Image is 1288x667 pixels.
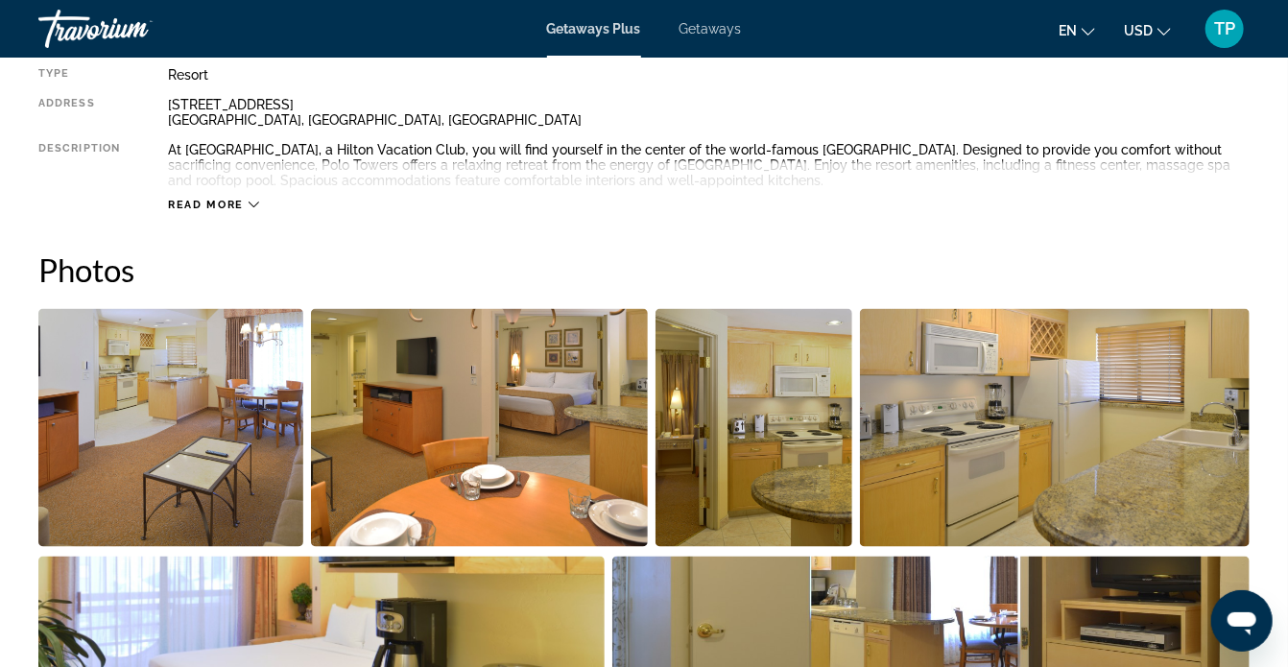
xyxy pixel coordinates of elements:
div: Address [38,97,120,128]
h2: Photos [38,250,1250,289]
a: Travorium [38,4,230,54]
a: Getaways [680,21,742,36]
button: Open full-screen image slider [38,308,303,548]
a: Getaways Plus [547,21,641,36]
div: At [GEOGRAPHIC_DATA], a Hilton Vacation Club, you will find yourself in the center of the world-f... [168,142,1250,188]
div: Description [38,142,120,188]
div: Resort [168,67,1250,83]
span: Read more [168,199,244,211]
span: USD [1124,23,1153,38]
div: [STREET_ADDRESS] [GEOGRAPHIC_DATA], [GEOGRAPHIC_DATA], [GEOGRAPHIC_DATA] [168,97,1250,128]
span: en [1059,23,1077,38]
div: Type [38,67,120,83]
button: Open full-screen image slider [860,308,1250,548]
button: User Menu [1200,9,1250,49]
button: Change language [1059,16,1095,44]
button: Read more [168,198,259,212]
iframe: Button to launch messaging window [1211,590,1273,652]
button: Open full-screen image slider [311,308,648,548]
button: Open full-screen image slider [656,308,853,548]
span: TP [1214,19,1235,38]
button: Change currency [1124,16,1171,44]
